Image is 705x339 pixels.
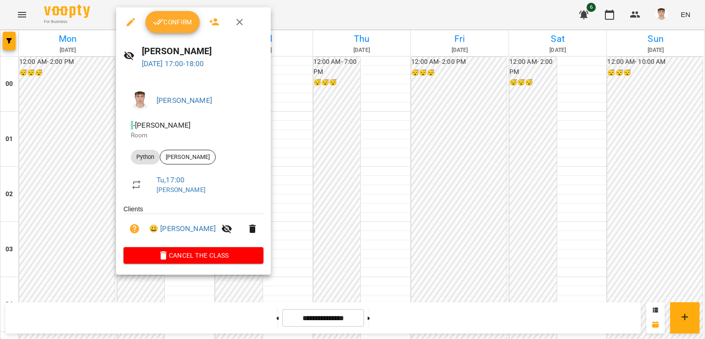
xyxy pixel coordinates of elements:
a: Tu , 17:00 [157,175,185,184]
button: Unpaid. Bill the attendance? [123,218,145,240]
span: - [PERSON_NAME] [131,121,192,130]
span: Cancel the class [131,250,256,261]
p: Room [131,131,256,140]
ul: Clients [123,204,263,247]
div: [PERSON_NAME] [160,150,216,164]
img: 8fe045a9c59afd95b04cf3756caf59e6.jpg [131,91,149,110]
span: Confirm [153,17,192,28]
a: [PERSON_NAME] [157,186,206,193]
span: [PERSON_NAME] [160,153,215,161]
a: 😀 [PERSON_NAME] [149,223,216,234]
span: Python [131,153,160,161]
h6: [PERSON_NAME] [142,44,263,58]
button: Confirm [145,11,200,33]
a: [PERSON_NAME] [157,96,212,105]
a: [DATE] 17:00-18:00 [142,59,204,68]
button: Cancel the class [123,247,263,264]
